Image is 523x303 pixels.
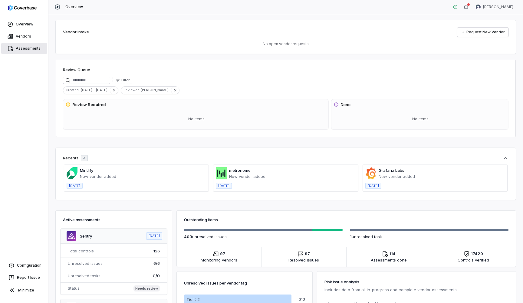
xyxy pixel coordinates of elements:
[2,260,46,271] a: Configuration
[80,234,92,238] a: Sentry
[184,234,192,239] span: 403
[288,257,319,263] span: Resolved issues
[389,251,396,257] span: 114
[1,31,47,42] a: Vendors
[186,296,200,302] p: Tier : 2
[471,251,483,257] span: 17420
[350,234,508,240] p: unresolved task
[472,2,517,12] button: Prateek Paliwal avatar[PERSON_NAME]
[340,102,350,108] h3: Done
[113,77,132,84] button: Filter
[184,279,247,287] p: Unresolved issues per vendor tag
[371,257,407,263] span: Assessments done
[1,43,47,54] a: Assessments
[83,156,85,160] span: 3
[457,28,508,37] a: Request New Vendor
[324,279,508,285] h3: Risk issue analysis
[229,168,251,173] a: metronome
[72,102,106,108] h3: Review Required
[2,284,46,296] button: Minimize
[65,5,83,9] span: Overview
[141,87,171,93] span: [PERSON_NAME]
[63,155,508,161] button: Recents3
[334,111,507,127] div: No items
[379,168,404,173] a: Grafana Labs
[305,251,310,257] span: 97
[184,234,343,240] p: unresolved issue s
[299,297,305,301] p: 313
[2,272,46,283] button: Report Issue
[458,257,489,263] span: Controls verified
[483,5,513,9] span: [PERSON_NAME]
[121,78,130,82] span: Filter
[63,217,165,223] h3: Active assessments
[80,168,93,173] a: Mintlify
[63,42,508,46] p: No open vendor requests
[350,234,352,239] span: 1
[121,87,141,93] span: Reviewer :
[8,5,37,11] img: logo-D7KZi-bG.svg
[66,111,327,127] div: No items
[1,19,47,30] a: Overview
[63,155,88,161] div: Recents
[220,251,225,257] span: 97
[201,257,237,263] span: Monitoring vendors
[81,87,110,93] span: [DATE] - [DATE]
[476,5,481,9] img: Prateek Paliwal avatar
[184,217,508,223] h3: Outstanding items
[63,87,81,93] span: Created :
[324,286,508,293] p: Includes data from all in-progress and complete vendor assessments
[63,67,90,73] h1: Review Queue
[63,29,89,35] h2: Vendor Intake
